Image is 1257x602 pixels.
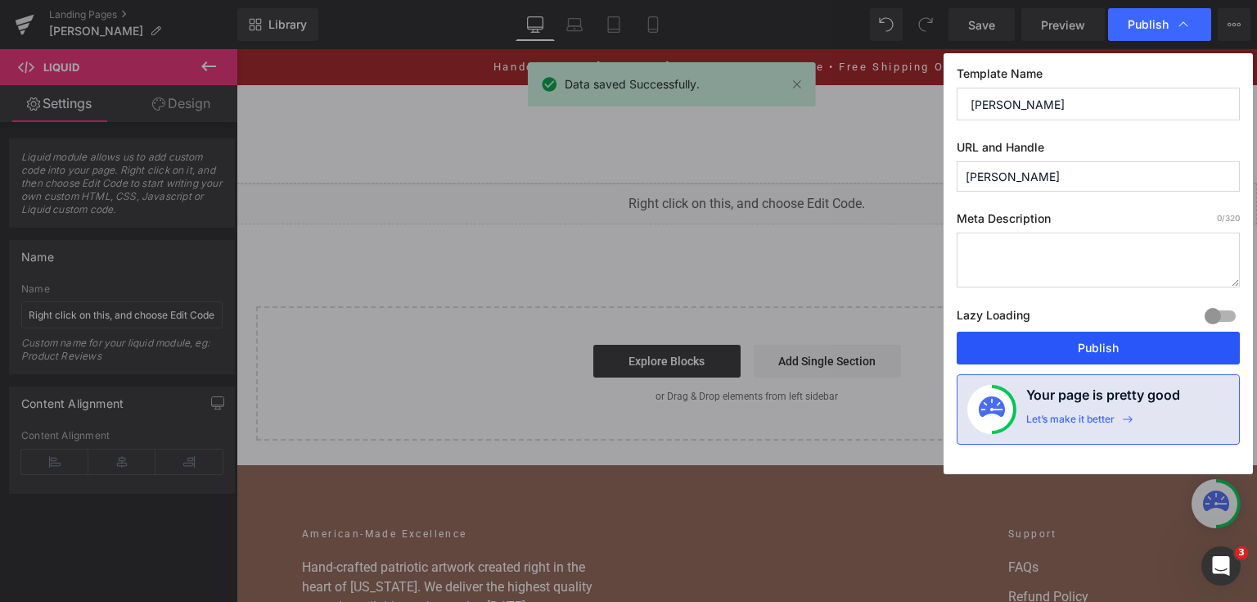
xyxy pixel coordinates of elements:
[1026,385,1180,413] h4: Your page is pretty good
[46,342,975,353] p: or Drag & Drop elements from left sidebar
[772,478,955,492] h2: Support
[1201,546,1241,586] iframe: Intercom live chat
[957,211,1240,233] label: Meta Description
[1217,213,1240,223] span: /320
[1235,546,1248,559] span: 3
[1026,413,1115,434] div: Let’s make it better
[65,478,376,492] h2: American-Made Excellence
[772,509,955,528] a: FAQs
[979,396,1005,423] img: onboarding-status.svg
[517,296,665,328] a: Add Single Section
[357,296,504,328] a: Explore Blocks
[1128,17,1169,32] span: Publish
[957,332,1240,364] button: Publish
[772,538,955,558] a: Refund Policy
[257,11,764,24] a: Handcrafted in [US_STATE] • 100% American Made • Free Shipping Over $100
[957,66,1240,88] label: Template Name
[957,140,1240,161] label: URL and Handle
[1217,213,1222,223] span: 0
[65,509,376,568] p: Hand-crafted patriotic artwork created right in the heart of [US_STATE]. We deliver the highest q...
[957,305,1030,332] label: Lazy Loading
